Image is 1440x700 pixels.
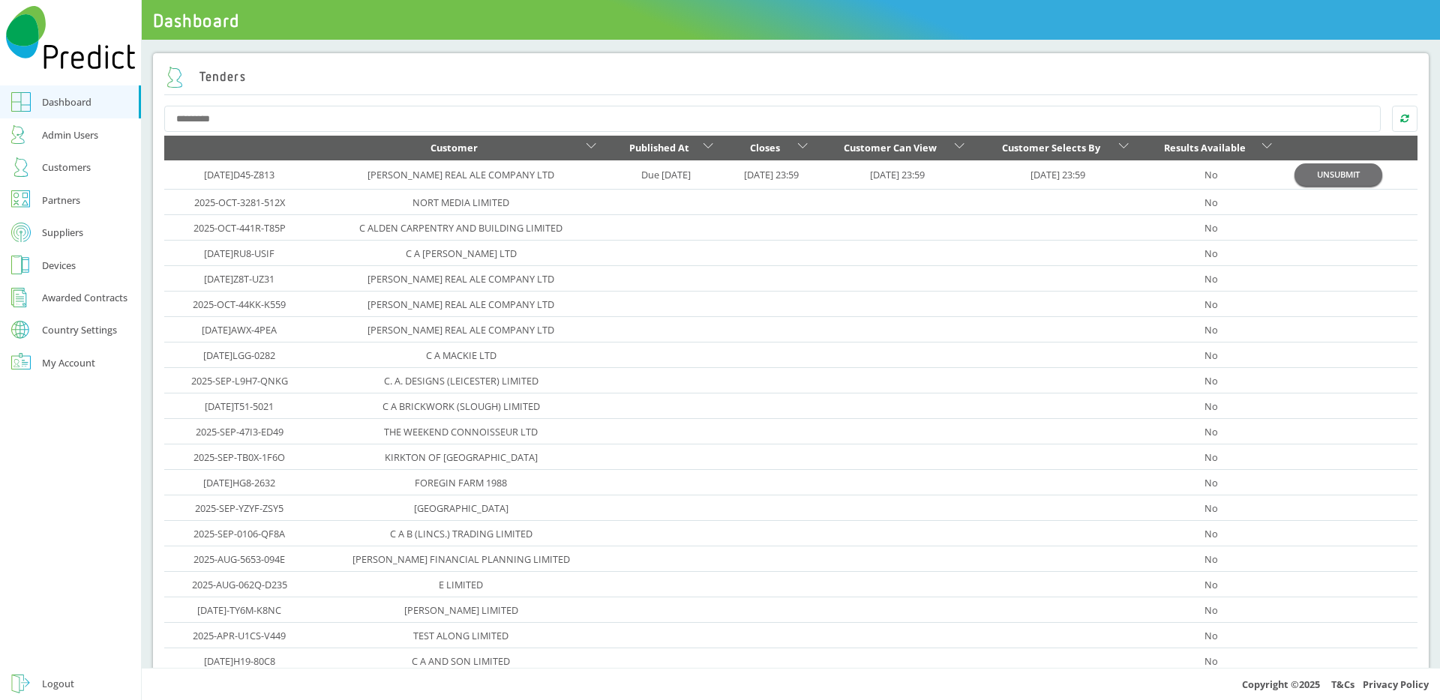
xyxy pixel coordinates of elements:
[42,126,98,144] div: Admin Users
[404,603,518,617] a: [PERSON_NAME] LIMITED
[384,374,538,387] a: C. A. DESIGNS (LEICESTER) LIMITED
[194,196,285,209] a: 2025-OCT-3281-512X
[426,349,496,362] a: C A MACKIE LTD
[415,476,507,489] a: FOREGIN FARM 1988
[1204,425,1218,438] a: No
[1204,527,1218,540] a: No
[193,527,285,540] a: 2025-SEP-0106-QF8A
[42,354,95,372] div: My Account
[1204,476,1218,489] a: No
[1204,629,1218,642] a: No
[1204,552,1218,566] a: No
[193,552,285,566] a: 2025-AUG-5653-094E
[413,629,508,642] a: TEST ALONG LIMITED
[191,374,288,387] a: 2025-SEP-L9H7-QNKG
[205,399,274,413] a: [DATE]T51-5021
[203,349,275,362] a: [DATE]LGG-0282
[164,67,246,88] h2: Tenders
[830,139,952,157] div: Customer Can View
[367,272,554,286] a: [PERSON_NAME] REAL ALE COMPANY LTD
[192,578,287,591] a: 2025-AUG-062Q-D235
[1204,450,1218,464] a: No
[1204,399,1218,413] a: No
[1204,374,1218,387] a: No
[412,196,509,209] a: NORT MEDIA LIMITED
[1204,298,1218,311] a: No
[367,323,554,337] a: [PERSON_NAME] REAL ALE COMPANY LTD
[196,425,283,438] a: 2025-SEP-47I3-ED49
[367,168,554,181] a: [PERSON_NAME] REAL ALE COMPANY LTD
[1204,272,1218,286] a: No
[42,158,91,176] div: Customers
[1204,349,1218,362] a: No
[202,323,277,337] a: [DATE]AWX-4PEA
[1204,196,1218,209] a: No
[42,223,83,241] div: Suppliers
[406,247,517,260] a: C A [PERSON_NAME] LTD
[1204,221,1218,235] a: No
[42,191,80,209] div: Partners
[414,501,508,515] a: [GEOGRAPHIC_DATA]
[385,450,538,464] a: KIRKTON OF [GEOGRAPHIC_DATA]
[987,139,1114,157] div: Customer Selects By
[384,425,538,438] a: THE WEEKEND CONNOISSEUR LTD
[641,168,691,181] a: Due [DATE]
[1204,247,1218,260] a: No
[193,221,286,235] a: 2025-OCT-441R-T85P
[1204,501,1218,515] a: No
[193,450,285,464] a: 2025-SEP-TB0X-1F6O
[42,256,76,274] div: Devices
[204,272,274,286] a: [DATE]Z8T-UZ31
[197,603,281,617] a: [DATE]-TY6M-K8NC
[439,578,483,591] a: E LIMITED
[1204,654,1218,668] a: No
[1204,168,1218,181] a: No
[1030,168,1085,181] a: [DATE] 23:59
[42,675,74,693] div: Logout
[1204,578,1218,591] a: No
[619,139,700,157] div: Published At
[326,139,583,157] div: Customer
[1150,139,1258,157] div: Results Available
[204,247,274,260] a: [DATE]RU8-USIF
[870,168,925,181] a: [DATE] 23:59
[42,93,91,111] div: Dashboard
[193,629,286,642] a: 2025-APR-U1CS-V449
[1204,603,1218,617] a: No
[367,298,554,311] a: [PERSON_NAME] REAL ALE COMPANY LTD
[1294,163,1382,185] button: UNSUBMIT
[1204,323,1218,337] a: No
[6,6,136,69] img: Predict Mobile
[359,221,562,235] a: C ALDEN CARPENTRY AND BUILDING LIMITED
[1363,678,1429,691] a: Privacy Policy
[736,139,794,157] div: Closes
[42,325,117,335] div: Country Settings
[193,298,286,311] a: 2025-OCT-44KK-K559
[390,527,532,540] a: C A B (LINCS.) TRADING LIMITED
[195,501,283,515] a: 2025-SEP-YZYF-ZSY5
[412,654,510,668] a: C A AND SON LIMITED
[204,654,275,668] a: [DATE]H19-80C8
[42,289,127,307] div: Awarded Contracts
[204,168,274,181] a: [DATE]D45-Z813
[1331,678,1354,691] a: T&Cs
